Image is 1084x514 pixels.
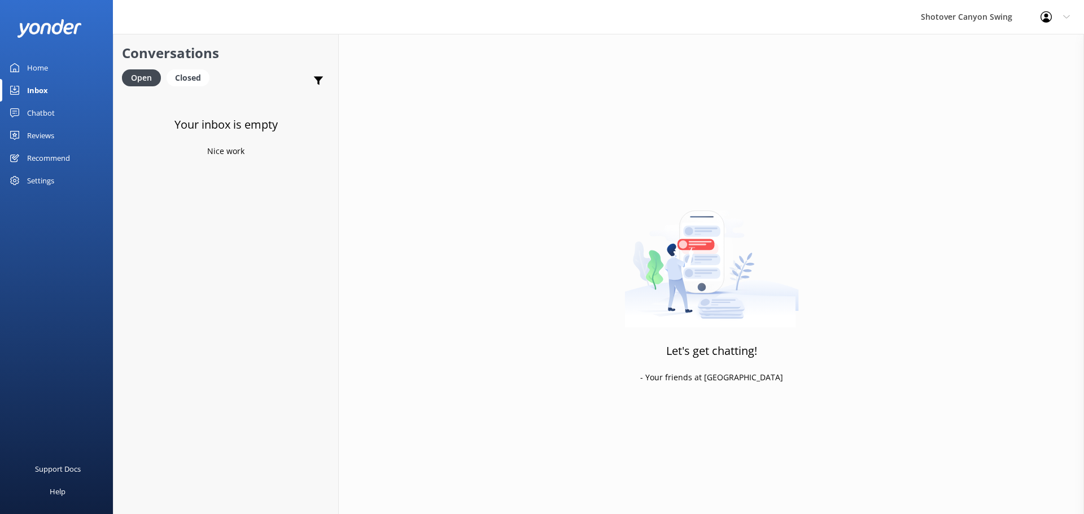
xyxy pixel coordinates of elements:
[27,169,54,192] div: Settings
[666,342,757,360] h3: Let's get chatting!
[27,147,70,169] div: Recommend
[50,480,65,503] div: Help
[167,71,215,84] a: Closed
[207,145,244,157] p: Nice work
[167,69,209,86] div: Closed
[35,458,81,480] div: Support Docs
[624,187,799,328] img: artwork of a man stealing a conversation from at giant smartphone
[640,371,783,384] p: - Your friends at [GEOGRAPHIC_DATA]
[174,116,278,134] h3: Your inbox is empty
[27,102,55,124] div: Chatbot
[27,79,48,102] div: Inbox
[17,19,82,38] img: yonder-white-logo.png
[122,42,330,64] h2: Conversations
[27,56,48,79] div: Home
[122,69,161,86] div: Open
[27,124,54,147] div: Reviews
[122,71,167,84] a: Open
